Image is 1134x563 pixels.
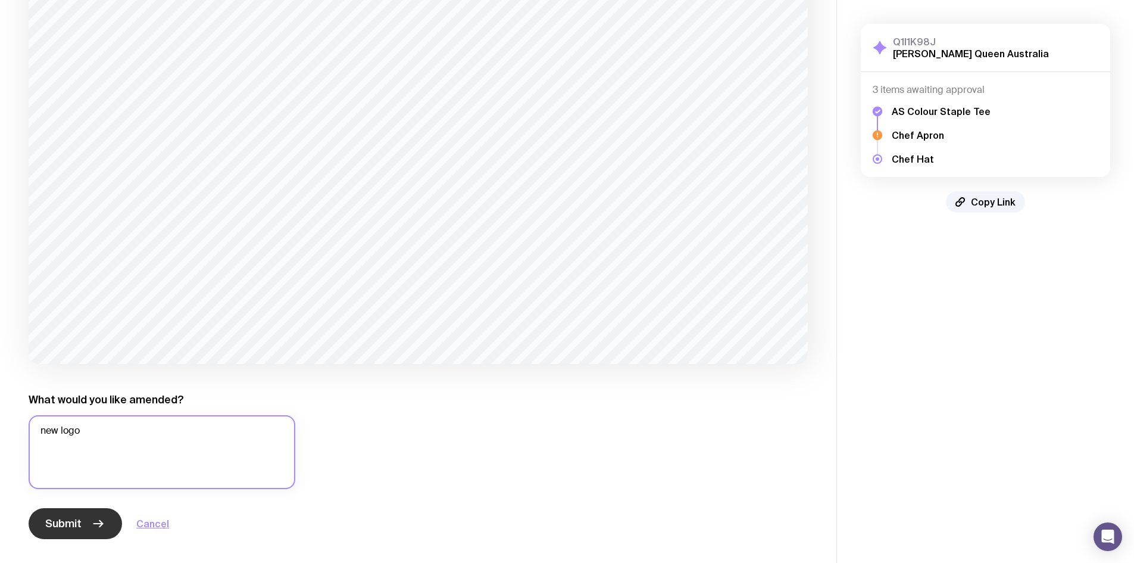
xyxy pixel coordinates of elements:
div: Open Intercom Messenger [1094,522,1122,551]
h5: AS Colour Staple Tee [892,105,991,117]
span: Copy Link [971,196,1016,208]
button: Submit [29,508,122,539]
span: Submit [45,517,82,531]
button: Copy Link [946,191,1025,213]
h4: 3 items awaiting approval [873,84,1098,96]
h5: Chef Hat [892,153,991,165]
button: Cancel [136,517,169,531]
label: What would you like amended? [29,393,184,407]
h5: Chef Apron [892,129,991,141]
h3: Q1I1K98J [893,36,1049,48]
h2: [PERSON_NAME] Queen Australia [893,48,1049,60]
